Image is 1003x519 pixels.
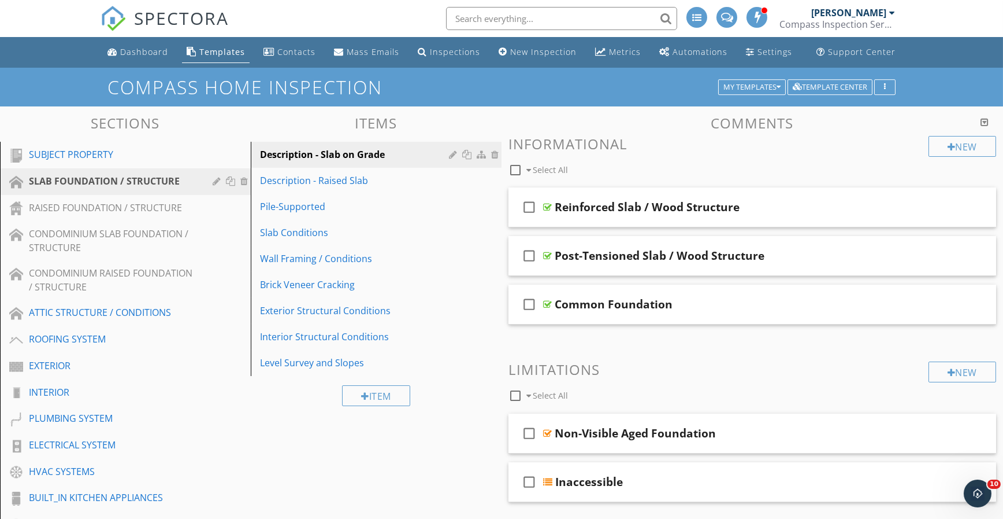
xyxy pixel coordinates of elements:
[29,201,196,215] div: RAISED FOUNDATION / STRUCTURE
[494,42,581,63] a: New Inspection
[673,46,727,57] div: Automations
[446,7,677,30] input: Search everything...
[329,42,404,63] a: Mass Emails
[101,6,126,31] img: The Best Home Inspection Software - Spectora
[812,42,900,63] a: Support Center
[787,79,872,95] button: Template Center
[29,266,196,294] div: CONDOMINIUM RAISED FOUNDATION / STRUCTURE
[520,242,538,270] i: check_box_outline_blank
[555,475,623,489] div: Inaccessible
[928,362,996,382] div: New
[29,465,196,478] div: HVAC SYSTEMS
[182,42,250,63] a: Templates
[520,290,538,318] i: check_box_outline_blank
[107,77,895,97] h1: Compass Home Inspection
[928,136,996,157] div: New
[533,390,568,401] span: Select All
[987,480,1001,489] span: 10
[430,46,480,57] div: Inspections
[520,468,538,496] i: check_box_outline_blank
[964,480,991,507] iframe: Intercom live chat
[811,7,886,19] div: [PERSON_NAME]
[260,174,452,187] div: Description - Raised Slab
[260,200,452,214] div: Pile-Supported
[29,148,196,161] div: SUBJECT PROPERTY
[260,356,452,370] div: Level Survey and Slopes
[29,227,196,255] div: CONDOMINIUM SLAB FOUNDATION / STRUCTURE
[787,81,872,91] a: Template Center
[555,426,716,440] div: Non-Visible Aged Foundation
[520,193,538,221] i: check_box_outline_blank
[520,419,538,447] i: check_box_outline_blank
[29,332,196,346] div: ROOFING SYSTEM
[29,411,196,425] div: PLUMBING SYSTEM
[103,42,173,63] a: Dashboard
[533,164,568,175] span: Select All
[342,385,410,406] div: Item
[260,278,452,292] div: Brick Veneer Cracking
[29,385,196,399] div: INTERIOR
[508,136,996,152] h3: Informational
[101,16,229,40] a: SPECTORA
[199,46,245,57] div: Templates
[609,46,641,57] div: Metrics
[741,42,797,63] a: Settings
[655,42,732,63] a: Automations (Advanced)
[29,359,196,373] div: EXTERIOR
[793,83,867,91] div: Template Center
[260,148,452,161] div: Description - Slab on Grade
[508,362,996,377] h3: Limitations
[510,46,577,57] div: New Inspection
[508,115,996,131] h3: Comments
[555,200,740,214] div: Reinforced Slab / Wood Structure
[120,46,168,57] div: Dashboard
[259,42,320,63] a: Contacts
[723,83,781,91] div: My Templates
[260,252,452,266] div: Wall Framing / Conditions
[260,330,452,344] div: Interior Structural Conditions
[277,46,315,57] div: Contacts
[29,305,196,319] div: ATTIC STRUCTURE / CONDITIONS
[590,42,645,63] a: Metrics
[251,115,501,131] h3: Items
[134,6,229,30] span: SPECTORA
[413,42,485,63] a: Inspections
[347,46,399,57] div: Mass Emails
[718,79,786,95] button: My Templates
[555,249,764,263] div: Post-Tensioned Slab / Wood Structure
[757,46,792,57] div: Settings
[555,297,673,311] div: Common Foundation
[29,438,196,452] div: ELECTRICAL SYSTEM
[29,174,196,188] div: SLAB FOUNDATION / STRUCTURE
[779,19,895,30] div: Compass Inspection Services
[29,491,196,505] div: BUILT_IN KITCHEN APPLIANCES
[828,46,896,57] div: Support Center
[260,226,452,240] div: Slab Conditions
[260,304,452,318] div: Exterior Structural Conditions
